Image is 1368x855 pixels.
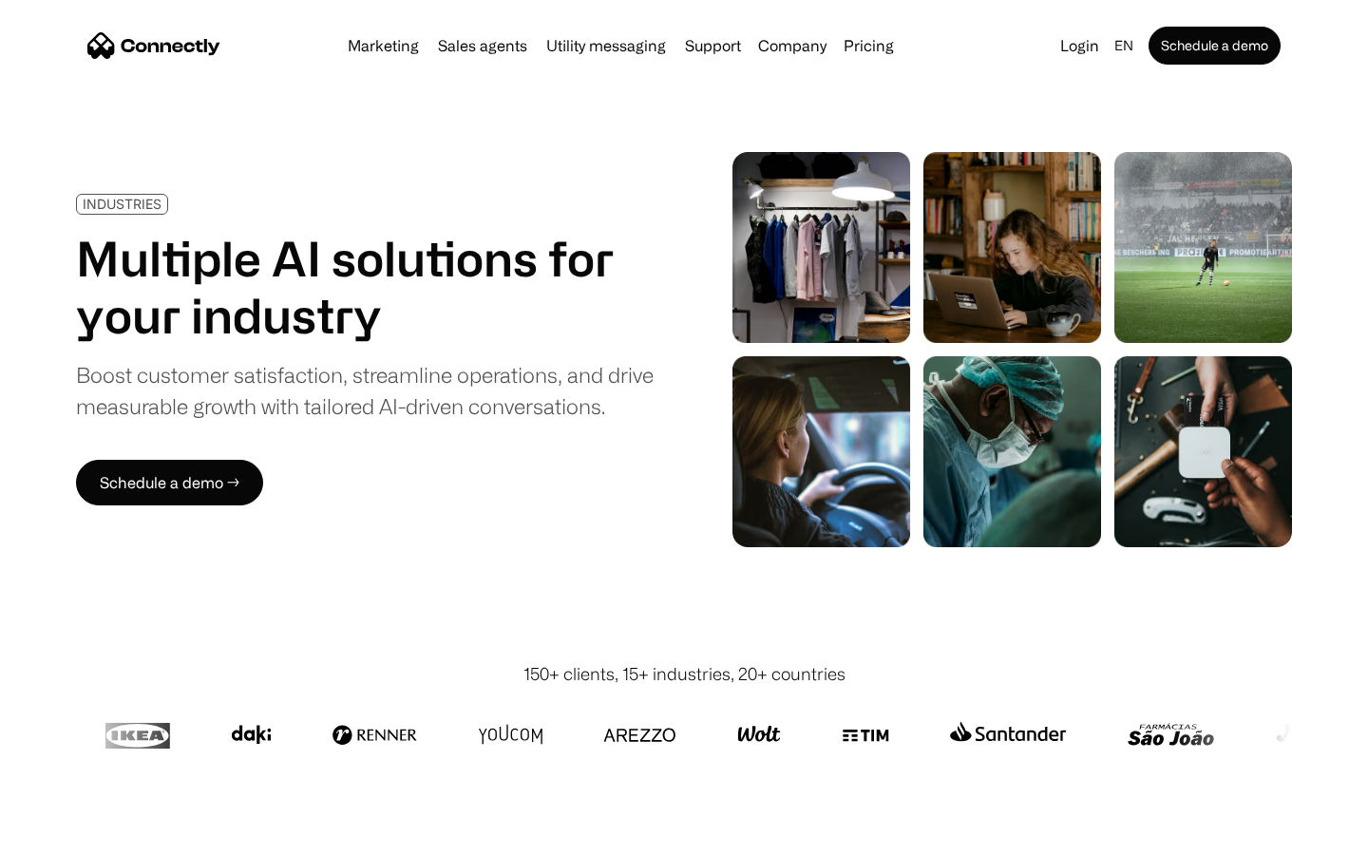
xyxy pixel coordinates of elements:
a: Utility messaging [539,38,674,53]
a: Marketing [340,38,427,53]
aside: Language selected: English [19,820,114,848]
div: Company [752,32,832,59]
ul: Language list [38,822,114,848]
a: Sales agents [430,38,535,53]
div: INDUSTRIES [83,197,161,211]
div: Boost customer satisfaction, streamline operations, and drive measurable growth with tailored AI-... [76,359,654,422]
a: Login [1053,32,1107,59]
div: en [1114,32,1133,59]
a: Support [677,38,749,53]
a: home [87,31,220,60]
h1: Multiple AI solutions for your industry [76,230,654,344]
div: Company [758,32,826,59]
a: Schedule a demo [1149,27,1281,65]
div: en [1107,32,1145,59]
a: Pricing [836,38,902,53]
div: 150+ clients, 15+ industries, 20+ countries [523,661,845,687]
a: Schedule a demo → [76,460,263,505]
